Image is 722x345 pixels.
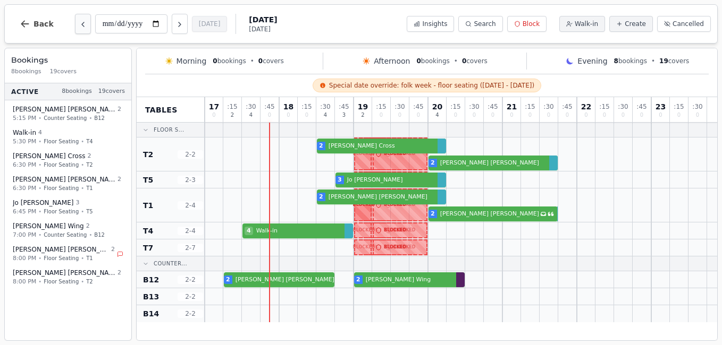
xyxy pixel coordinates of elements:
[38,278,41,286] span: •
[11,55,125,65] h3: Bookings
[575,20,598,28] span: Walk-in
[249,113,253,118] span: 4
[603,113,606,118] span: 0
[13,105,115,114] span: [PERSON_NAME] [PERSON_NAME]
[86,278,93,286] span: T2
[178,275,203,284] span: 2 - 2
[62,87,92,96] span: 8 bookings
[178,292,203,301] span: 2 - 2
[640,113,643,118] span: 0
[491,113,494,118] span: 0
[143,200,153,211] span: T1
[44,278,79,286] span: Floor Seating
[13,230,36,239] span: 7:00 PM
[523,20,540,28] span: Block
[38,128,42,137] span: 4
[345,176,434,185] span: Jo [PERSON_NAME]
[364,275,453,284] span: [PERSON_NAME] Wing
[599,103,609,110] span: : 15
[231,113,234,118] span: 2
[13,269,115,277] span: [PERSON_NAME] [PERSON_NAME]
[319,193,323,202] span: 2
[89,114,92,122] span: •
[320,103,330,110] span: : 30
[548,211,554,217] svg: Customer message
[13,277,36,286] span: 8:00 PM
[33,20,54,28] span: Back
[213,57,246,65] span: bookings
[11,87,39,96] span: Active
[233,275,334,284] span: [PERSON_NAME] [PERSON_NAME]
[673,20,704,28] span: Cancelled
[674,103,684,110] span: : 15
[178,309,203,318] span: 2 - 2
[246,103,256,110] span: : 30
[212,113,215,118] span: 0
[111,245,115,254] span: 2
[245,227,253,236] span: 4
[525,103,535,110] span: : 15
[435,113,439,118] span: 4
[81,278,84,286] span: •
[154,126,184,134] span: Floor S...
[431,210,435,219] span: 2
[38,184,41,192] span: •
[474,20,496,28] span: Search
[117,105,121,114] span: 2
[416,57,421,65] span: 0
[178,150,203,159] span: 2 - 2
[13,114,36,123] span: 5:15 PM
[192,16,228,32] button: [DATE]
[13,128,36,137] span: Walk-in
[407,16,454,32] button: Insights
[44,208,79,215] span: Floor Seating
[13,175,115,184] span: [PERSON_NAME] [PERSON_NAME]
[614,57,647,65] span: bookings
[13,160,36,169] span: 6:30 PM
[143,243,153,253] span: T7
[358,103,368,110] span: 19
[250,57,254,65] span: •
[13,207,36,216] span: 6:45 PM
[13,152,85,160] span: [PERSON_NAME] Cross
[38,231,41,239] span: •
[488,103,498,110] span: : 45
[438,210,539,219] span: [PERSON_NAME] [PERSON_NAME]
[86,222,90,231] span: 2
[696,113,699,118] span: 0
[577,56,607,66] span: Evening
[7,101,129,126] button: [PERSON_NAME] [PERSON_NAME]25:15 PM•Counter Seating•B12
[469,103,479,110] span: : 30
[454,113,457,118] span: 0
[329,81,534,90] span: Special date override: folk week - floor seating ([DATE] - [DATE])
[7,125,129,150] button: Walk-in 45:30 PM•Floor Seating•T4
[394,103,405,110] span: : 30
[13,222,84,230] span: [PERSON_NAME] Wing
[86,208,93,215] span: T5
[507,103,517,110] span: 21
[11,67,41,76] span: 8 bookings
[462,57,466,65] span: 0
[44,254,79,262] span: Floor Seating
[454,57,458,65] span: •
[117,269,121,278] span: 2
[326,193,434,202] span: [PERSON_NAME] [PERSON_NAME]
[659,113,662,118] span: 0
[94,114,105,122] span: B12
[7,148,129,173] button: [PERSON_NAME] Cross26:30 PM•Floor Seating•T2
[81,184,84,192] span: •
[458,16,502,32] button: Search
[268,113,271,118] span: 0
[614,57,618,65] span: 8
[380,113,383,118] span: 0
[75,199,79,208] span: 3
[659,57,689,65] span: covers
[44,184,79,192] span: Floor Seating
[7,241,129,266] button: [PERSON_NAME] [PERSON_NAME]28:00 PM•Floor Seating•T1
[543,103,553,110] span: : 30
[7,265,129,290] button: [PERSON_NAME] [PERSON_NAME]28:00 PM•Floor Seating•T2
[258,57,263,65] span: 0
[178,176,203,184] span: 2 - 3
[324,113,327,118] span: 4
[249,25,277,33] span: [DATE]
